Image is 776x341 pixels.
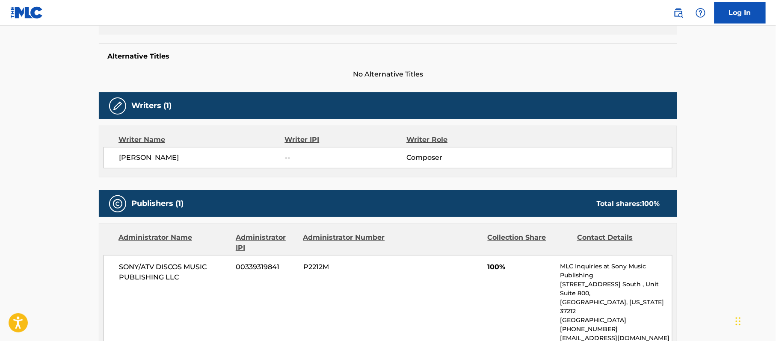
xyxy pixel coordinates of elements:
[692,4,709,21] div: Help
[236,232,296,253] div: Administrator IPI
[577,232,660,253] div: Contact Details
[733,300,776,341] iframe: Chat Widget
[696,8,706,18] img: help
[131,199,184,209] h5: Publishers (1)
[670,4,687,21] a: Public Search
[107,52,669,61] h5: Alternative Titles
[119,153,285,163] span: [PERSON_NAME]
[131,101,172,111] h5: Writers (1)
[285,153,406,163] span: --
[119,262,230,282] span: SONY/ATV DISCOS MUSIC PUBLISHING LLC
[733,300,776,341] div: Widget de chat
[113,199,123,209] img: Publishers
[118,232,229,253] div: Administrator Name
[406,135,517,145] div: Writer Role
[560,262,672,280] p: MLC Inquiries at Sony Music Publishing
[714,2,766,24] a: Log In
[597,199,660,209] div: Total shares:
[10,6,43,19] img: MLC Logo
[736,309,741,334] div: Arrastar
[406,153,517,163] span: Composer
[560,280,672,298] p: [STREET_ADDRESS] South , Unit Suite 800,
[285,135,407,145] div: Writer IPI
[488,232,571,253] div: Collection Share
[673,8,684,18] img: search
[303,232,386,253] div: Administrator Number
[560,298,672,316] p: [GEOGRAPHIC_DATA], [US_STATE] 37212
[118,135,285,145] div: Writer Name
[642,200,660,208] span: 100 %
[303,262,386,272] span: P2212M
[560,325,672,334] p: [PHONE_NUMBER]
[560,316,672,325] p: [GEOGRAPHIC_DATA]
[236,262,297,272] span: 00339319841
[99,69,677,79] span: No Alternative Titles
[113,101,123,111] img: Writers
[488,262,554,272] span: 100%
